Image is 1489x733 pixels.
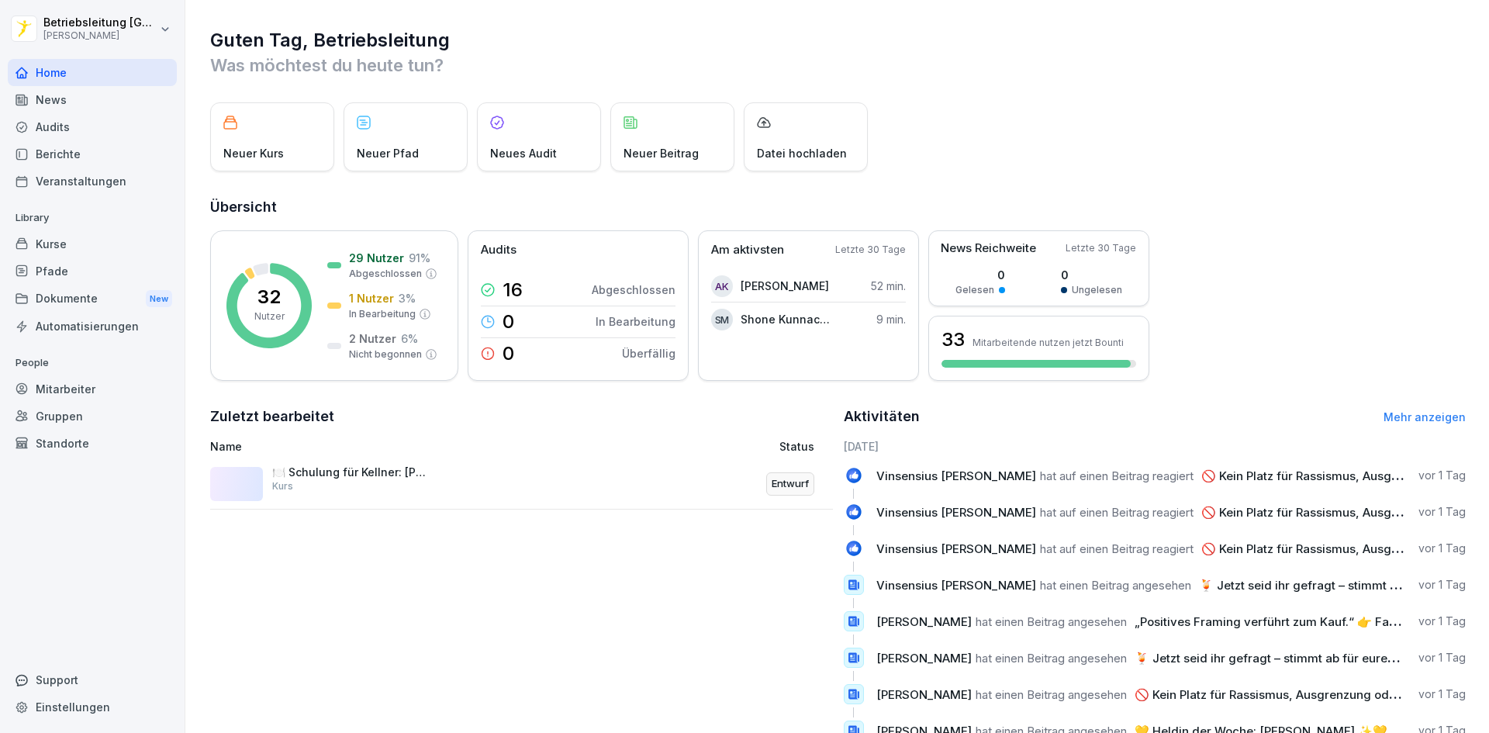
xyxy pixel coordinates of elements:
[8,140,177,168] a: Berichte
[1072,283,1122,297] p: Ungelesen
[596,313,675,330] p: In Bearbeitung
[757,145,847,161] p: Datei hochladen
[210,459,833,510] a: 🍽️ Schulung für Kellner: [PERSON_NAME]KursEntwurf
[1418,577,1466,593] p: vor 1 Tag
[779,438,814,455] p: Status
[8,168,177,195] a: Veranstaltungen
[871,278,906,294] p: 52 min.
[503,344,514,363] p: 0
[210,53,1466,78] p: Was möchtest du heute tun?
[272,465,427,479] p: 🍽️ Schulung für Kellner: [PERSON_NAME]
[8,313,177,340] a: Automatisierungen
[8,430,177,457] a: Standorte
[1040,468,1194,483] span: hat auf einen Beitrag reagiert
[1040,578,1191,593] span: hat einen Beitrag angesehen
[257,288,281,306] p: 32
[1384,410,1466,424] a: Mehr anzeigen
[876,311,906,327] p: 9 min.
[349,250,404,266] p: 29 Nutzer
[876,614,972,629] span: [PERSON_NAME]
[1040,505,1194,520] span: hat auf einen Beitrag reagiert
[1418,614,1466,629] p: vor 1 Tag
[973,337,1124,348] p: Mitarbeitende nutzen jetzt Bounti
[876,505,1036,520] span: Vinsensius [PERSON_NAME]
[349,330,396,347] p: 2 Nutzer
[8,258,177,285] a: Pfade
[711,309,733,330] div: SM
[399,290,416,306] p: 3 %
[146,290,172,308] div: New
[8,285,177,313] div: Dokumente
[592,282,675,298] p: Abgeschlossen
[976,651,1127,666] span: hat einen Beitrag angesehen
[503,281,523,299] p: 16
[835,243,906,257] p: Letzte 30 Tage
[349,267,422,281] p: Abgeschlossen
[1066,241,1136,255] p: Letzte 30 Tage
[624,145,699,161] p: Neuer Beitrag
[349,290,394,306] p: 1 Nutzer
[8,375,177,403] a: Mitarbeiter
[503,313,514,331] p: 0
[210,438,600,455] p: Name
[876,541,1036,556] span: Vinsensius [PERSON_NAME]
[1061,267,1122,283] p: 0
[490,145,557,161] p: Neues Audit
[711,241,784,259] p: Am aktivsten
[8,693,177,721] a: Einstellungen
[349,347,422,361] p: Nicht begonnen
[955,267,1005,283] p: 0
[772,476,809,492] p: Entwurf
[844,406,920,427] h2: Aktivitäten
[976,687,1127,702] span: hat einen Beitrag angesehen
[1418,468,1466,483] p: vor 1 Tag
[43,30,157,41] p: [PERSON_NAME]
[8,403,177,430] a: Gruppen
[357,145,419,161] p: Neuer Pfad
[941,327,965,353] h3: 33
[1418,504,1466,520] p: vor 1 Tag
[976,614,1127,629] span: hat einen Beitrag angesehen
[223,145,284,161] p: Neuer Kurs
[272,479,293,493] p: Kurs
[210,28,1466,53] h1: Guten Tag, Betriebsleitung
[876,651,972,666] span: [PERSON_NAME]
[254,309,285,323] p: Nutzer
[409,250,430,266] p: 91 %
[941,240,1036,258] p: News Reichweite
[8,113,177,140] a: Audits
[876,468,1036,483] span: Vinsensius [PERSON_NAME]
[210,406,833,427] h2: Zuletzt bearbeitet
[1418,650,1466,666] p: vor 1 Tag
[43,16,157,29] p: Betriebsleitung [GEOGRAPHIC_DATA]
[8,206,177,230] p: Library
[349,307,416,321] p: In Bearbeitung
[8,59,177,86] a: Home
[1418,686,1466,702] p: vor 1 Tag
[8,86,177,113] a: News
[8,285,177,313] a: DokumenteNew
[8,351,177,375] p: People
[844,438,1467,455] h6: [DATE]
[1418,541,1466,556] p: vor 1 Tag
[876,578,1036,593] span: Vinsensius [PERSON_NAME]
[876,687,972,702] span: [PERSON_NAME]
[8,666,177,693] div: Support
[741,278,829,294] p: [PERSON_NAME]
[481,241,516,259] p: Audits
[8,230,177,258] a: Kurse
[622,345,675,361] p: Überfällig
[210,196,1466,218] h2: Übersicht
[1040,541,1194,556] span: hat auf einen Beitrag reagiert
